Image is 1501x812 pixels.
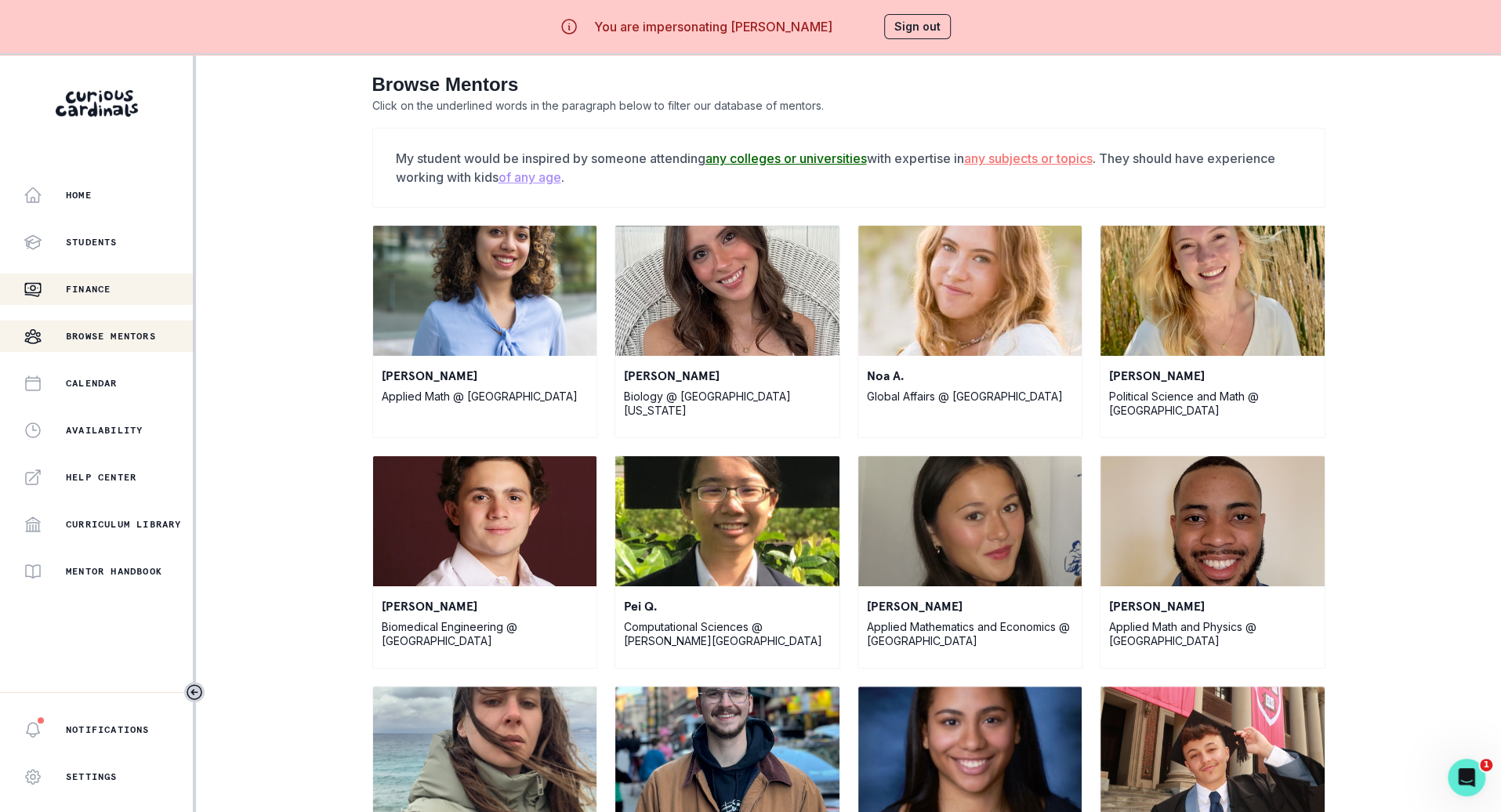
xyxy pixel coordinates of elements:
[884,14,951,39] button: Sign out
[857,455,1083,669] a: Senna R.'s profile photo[PERSON_NAME]Applied Mathematics and Economics @ [GEOGRAPHIC_DATA]
[372,74,1325,96] h2: Browse Mentors
[66,518,182,531] p: Curriculum Library
[66,377,118,390] p: Calendar
[615,456,839,586] img: Pei Q.'s profile photo
[857,225,1083,438] a: Noa A.'s profile photoNoa A.Global Affairs @ [GEOGRAPHIC_DATA]
[382,390,589,404] p: Applied Math @ [GEOGRAPHIC_DATA]
[66,723,150,736] p: Notifications
[66,565,162,578] p: Mentor Handbook
[1448,759,1485,796] iframe: Intercom live chat
[372,455,598,669] a: Mark D.'s profile photo[PERSON_NAME]Biomedical Engineering @ [GEOGRAPHIC_DATA]
[66,424,143,437] p: Availability
[1109,366,1316,385] p: [PERSON_NAME]
[624,596,831,615] p: Pei Q.
[382,366,589,385] p: [PERSON_NAME]
[705,150,867,166] u: any colleges or universities
[1100,225,1325,438] a: Phoebe D.'s profile photo[PERSON_NAME]Political Science and Math @ [GEOGRAPHIC_DATA]
[373,226,597,356] img: Victoria D.'s profile photo
[66,471,136,484] p: Help Center
[1100,456,1325,586] img: David H.'s profile photo
[615,455,840,669] a: Pei Q.'s profile photoPei Q.Computational Sciences @ [PERSON_NAME][GEOGRAPHIC_DATA]
[867,390,1074,404] p: Global Affairs @ [GEOGRAPHIC_DATA]
[615,225,840,438] a: Jenna G.'s profile photo[PERSON_NAME]Biology @ [GEOGRAPHIC_DATA][US_STATE]
[964,150,1093,166] u: any subjects or topics
[184,682,205,702] button: Toggle sidebar
[594,17,832,36] p: You are impersonating [PERSON_NAME]
[1109,596,1316,615] p: [PERSON_NAME]
[372,225,598,438] a: Victoria D.'s profile photo[PERSON_NAME]Applied Math @ [GEOGRAPHIC_DATA]
[858,226,1082,356] img: Noa A.'s profile photo
[372,96,1325,115] p: Click on the underlined words in the paragraph below to filter our database of mentors.
[382,596,589,615] p: [PERSON_NAME]
[867,366,1074,385] p: Noa A.
[1109,390,1316,418] p: Political Science and Math @ [GEOGRAPHIC_DATA]
[1109,620,1316,648] p: Applied Math and Physics @ [GEOGRAPHIC_DATA]
[382,620,589,648] p: Biomedical Engineering @ [GEOGRAPHIC_DATA]
[396,149,1302,187] p: My student would be inspired by someone attending with expertise in . They should have experience...
[624,620,831,648] p: Computational Sciences @ [PERSON_NAME][GEOGRAPHIC_DATA]
[867,596,1074,615] p: [PERSON_NAME]
[1100,226,1325,356] img: Phoebe D.'s profile photo
[615,226,839,356] img: Jenna G.'s profile photo
[66,189,92,201] p: Home
[499,169,561,185] u: of any age
[624,366,831,385] p: [PERSON_NAME]
[66,236,118,248] p: Students
[1480,759,1492,771] span: 1
[624,390,831,418] p: Biology @ [GEOGRAPHIC_DATA][US_STATE]
[1100,455,1325,669] a: David H.'s profile photo[PERSON_NAME]Applied Math and Physics @ [GEOGRAPHIC_DATA]
[373,456,597,586] img: Mark D.'s profile photo
[66,770,118,783] p: Settings
[858,456,1082,586] img: Senna R.'s profile photo
[66,283,111,295] p: Finance
[66,330,156,343] p: Browse Mentors
[867,620,1074,648] p: Applied Mathematics and Economics @ [GEOGRAPHIC_DATA]
[56,90,138,117] img: Curious Cardinals Logo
